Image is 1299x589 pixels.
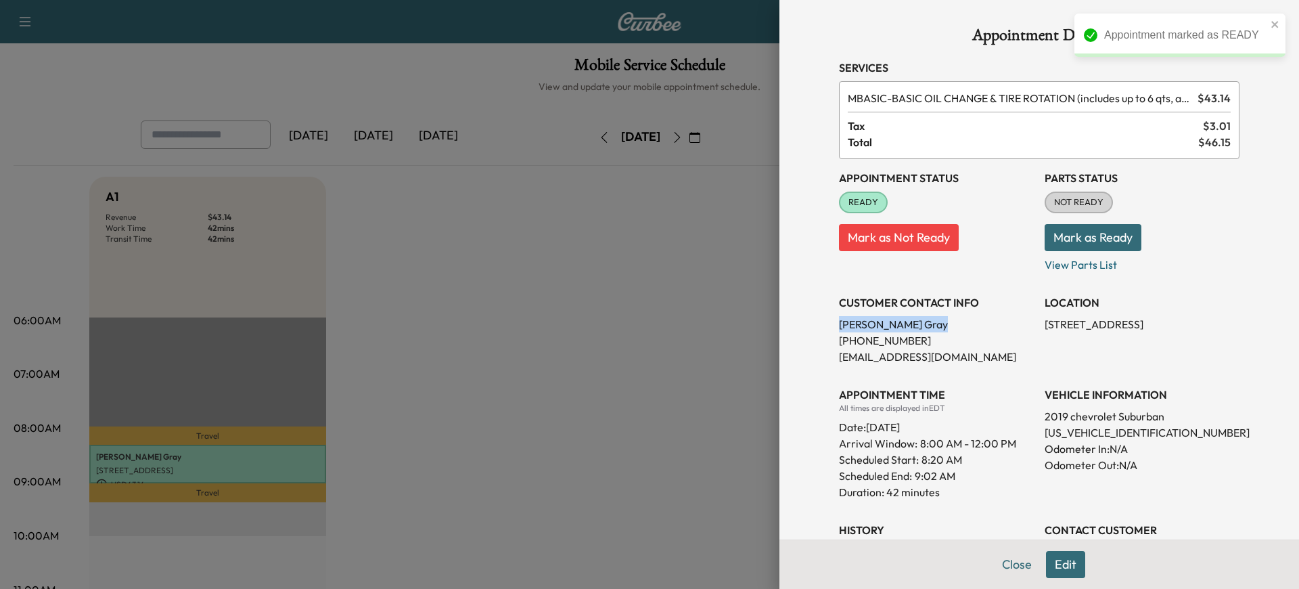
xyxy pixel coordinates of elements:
span: Total [848,134,1198,150]
span: BASIC OIL CHANGE & TIRE ROTATION (includes up to 6 qts, additional charge per quart) [848,90,1192,106]
button: Mark as Not Ready [839,224,959,251]
button: close [1271,19,1280,30]
p: Arrival Window: [839,435,1034,452]
div: Date: [DATE] [839,414,1034,435]
span: $ 3.01 [1203,118,1231,134]
p: Odometer Out: N/A [1045,457,1239,473]
p: [PERSON_NAME] Gray [839,316,1034,332]
span: $ 46.15 [1198,134,1231,150]
button: Mark as Ready [1045,224,1141,251]
h3: CUSTOMER CONTACT INFO [839,294,1034,311]
span: NOT READY [1046,196,1112,209]
p: [EMAIL_ADDRESS][DOMAIN_NAME] [839,349,1034,365]
p: [STREET_ADDRESS] [1045,316,1239,332]
p: [PHONE_NUMBER] [839,332,1034,349]
h3: LOCATION [1045,294,1239,311]
button: Close [993,551,1041,578]
span: READY [840,196,886,209]
h3: VEHICLE INFORMATION [1045,387,1239,403]
p: View Parts List [1045,251,1239,273]
p: 9:02 AM [915,468,955,484]
div: All times are displayed in EDT [839,403,1034,414]
h3: History [839,522,1034,538]
p: Scheduled Start: [839,452,919,468]
span: Tax [848,118,1203,134]
p: 8:20 AM [921,452,962,468]
h1: Appointment Details [839,27,1239,49]
div: Appointment marked as READY [1104,27,1267,43]
span: $ 43.14 [1198,90,1231,106]
h3: Services [839,60,1239,76]
button: Edit [1046,551,1085,578]
h3: Parts Status [1045,170,1239,186]
p: Duration: 42 minutes [839,484,1034,500]
p: Scheduled End: [839,468,912,484]
h3: CONTACT CUSTOMER [1045,522,1239,538]
p: [US_VEHICLE_IDENTIFICATION_NUMBER] [1045,424,1239,441]
h3: Appointment Status [839,170,1034,186]
p: Odometer In: N/A [1045,441,1239,457]
span: 8:00 AM - 12:00 PM [920,435,1016,452]
p: 2019 chevrolet Suburban [1045,408,1239,424]
h3: APPOINTMENT TIME [839,387,1034,403]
